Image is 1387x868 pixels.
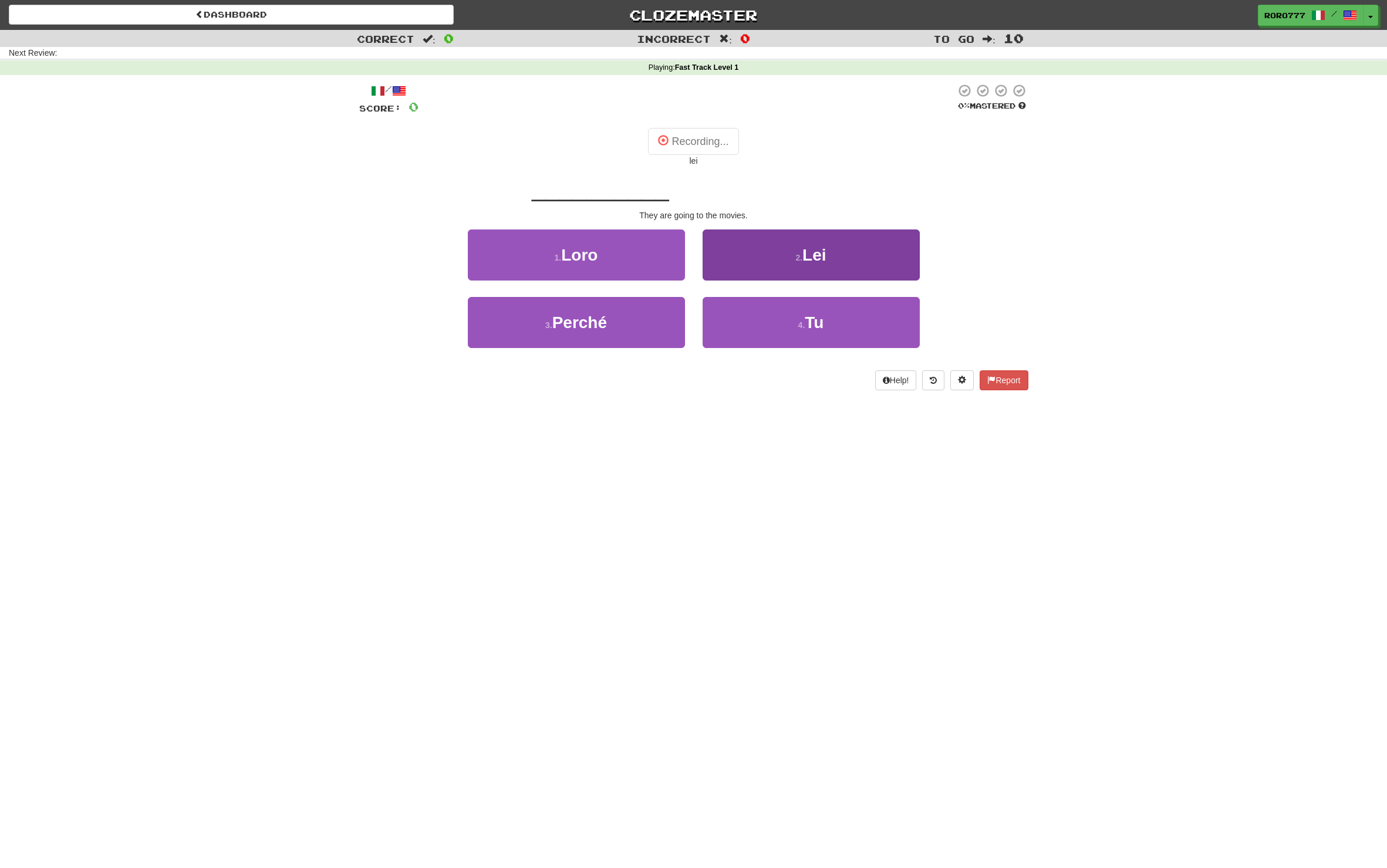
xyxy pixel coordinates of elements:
span: Loro [561,246,598,264]
small: 2 . [795,253,802,262]
small: 4 . [798,320,805,330]
a: Clozemaster [471,5,916,25]
div: / [359,83,419,98]
button: Help! [875,370,917,390]
span: roro777 [1264,10,1305,21]
span: Score: [359,103,401,113]
span: Lei [802,246,826,264]
button: Report [980,370,1028,390]
span: To go [933,33,974,45]
span: 0 [444,31,454,45]
span: / [1331,9,1337,18]
div: Mastered [956,101,1028,112]
small: 1 . [555,253,562,262]
span: 10 [1004,31,1024,45]
button: Round history (alt+y) [922,370,944,390]
a: roro777 / [1258,5,1364,26]
span: Incorrect [637,33,711,45]
div: lei [359,155,1028,167]
small: 3 . [545,320,552,330]
span: Correct [357,33,414,45]
div: They are going to the movies. [359,210,1028,221]
span: __________ [532,174,669,202]
span: 0 [409,99,419,114]
button: Recording... [648,128,738,155]
strong: Fast Track Level 1 [675,63,739,72]
span: 0 [740,31,750,45]
button: 2.Lei [703,229,920,281]
span: 0 % [958,101,970,110]
span: : [983,34,995,44]
button: 4.Tu [703,297,920,348]
button: 1.Loro [468,229,685,281]
span: vanno al cinema. [669,174,856,202]
span: Tu [805,313,824,332]
span: : [423,34,436,44]
span: : [719,34,732,44]
a: Dashboard [9,5,454,25]
div: Next Review: [9,47,1378,59]
span: Perché [552,313,607,332]
button: 3.Perché [468,297,685,348]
